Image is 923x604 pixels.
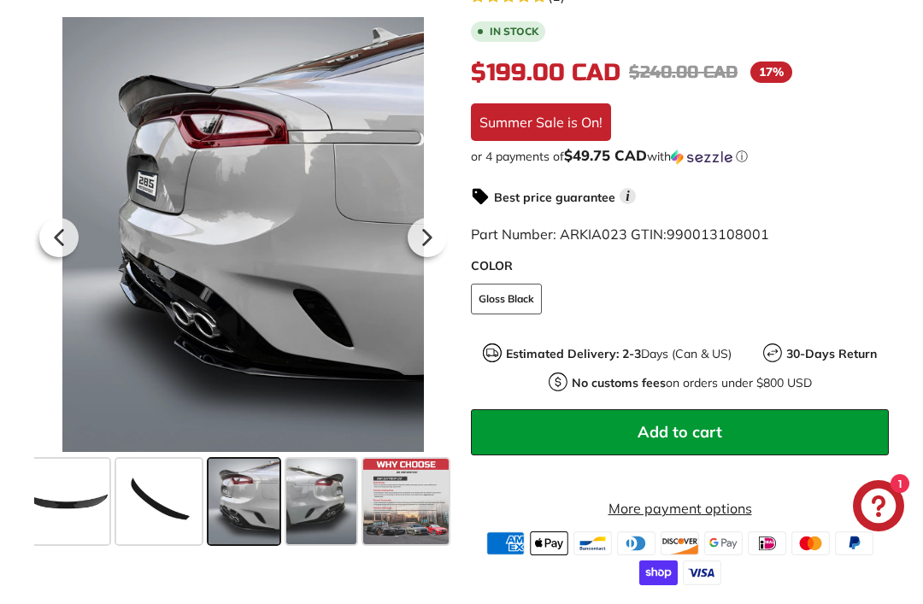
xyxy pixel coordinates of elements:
a: More payment options [471,498,889,519]
img: bancontact [573,531,612,555]
span: i [620,188,636,204]
img: diners_club [617,531,656,555]
img: shopify_pay [639,560,678,584]
span: $199.00 CAD [471,58,620,87]
label: COLOR [471,257,889,275]
div: Summer Sale is On! [471,103,611,141]
p: Days (Can & US) [506,345,732,363]
img: master [791,531,830,555]
strong: Estimated Delivery: 2-3 [506,346,641,361]
span: Part Number: ARKIA023 GTIN: [471,226,769,243]
img: Sezzle [671,150,732,165]
strong: 30-Days Return [786,346,877,361]
strong: Best price guarantee [494,190,615,205]
p: on orders under $800 USD [572,374,812,392]
img: american_express [486,531,525,555]
span: $49.75 CAD [564,146,647,164]
strong: No customs fees [572,375,666,390]
span: Add to cart [638,422,722,442]
span: 17% [750,62,792,83]
img: ideal [748,531,786,555]
span: 990013108001 [667,226,769,243]
div: or 4 payments of$49.75 CADwithSezzle Click to learn more about Sezzle [471,148,889,165]
img: discover [661,531,699,555]
img: paypal [835,531,873,555]
div: or 4 payments of with [471,148,889,165]
inbox-online-store-chat: Shopify online store chat [848,480,909,536]
img: apple_pay [530,531,568,555]
b: In stock [490,26,538,37]
button: Add to cart [471,409,889,455]
img: google_pay [704,531,743,555]
span: $240.00 CAD [629,62,738,83]
img: visa [683,560,721,584]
